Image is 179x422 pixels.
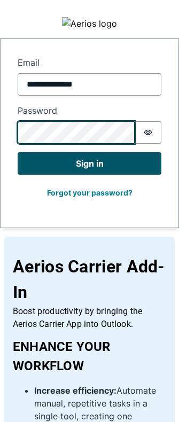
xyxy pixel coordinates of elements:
[40,183,139,202] button: Forgot your password?
[13,305,166,331] p: Boost productivity by bringing the Aerios Carrier App into Outlook.
[62,17,117,30] img: Aerios logo
[34,385,116,396] b: Increase efficiency:
[18,56,161,69] label: Email
[18,104,161,117] label: Password
[18,152,161,175] button: Sign in
[135,121,161,144] button: Show password
[13,254,166,305] p: Aerios Carrier Add-In
[13,337,166,376] p: ENHANCE YOUR WORKFLOW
